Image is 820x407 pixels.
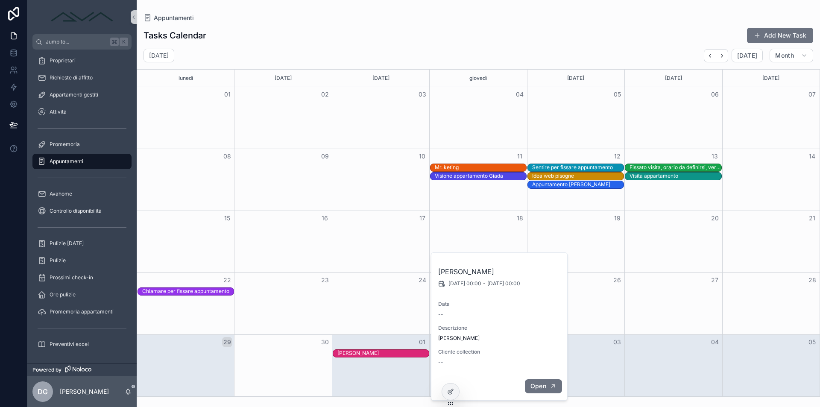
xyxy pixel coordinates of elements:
[483,280,486,287] span: -
[747,28,813,43] button: Add New Task
[532,173,574,179] div: Idea web pisogne
[27,50,137,363] div: scrollable content
[222,151,232,161] button: 08
[334,70,428,87] div: [DATE]
[775,52,794,59] span: Month
[417,337,428,347] button: 01
[612,337,622,347] button: 03
[448,280,481,287] span: [DATE] 00:00
[612,151,622,161] button: 12
[60,387,109,396] p: [PERSON_NAME]
[50,341,89,348] span: Preventivi excel
[710,89,720,100] button: 06
[525,379,562,393] button: Open
[50,141,80,148] span: Promemoria
[50,274,93,281] span: Prossimi check-in
[50,291,76,298] span: Ore pulizie
[612,275,622,285] button: 26
[431,70,525,87] div: giovedì
[50,240,84,247] span: Pulizie [DATE]
[32,270,132,285] a: Prossimi check-in
[337,350,379,357] div: [PERSON_NAME]
[222,337,232,347] button: 29
[807,275,817,285] button: 28
[32,53,132,68] a: Proprietari
[50,308,114,315] span: Promemoria appartamenti
[417,275,428,285] button: 24
[38,387,48,397] span: DG
[630,164,721,171] div: Fissato visita, orario da definirsi, verso le 10:00 circa
[435,164,459,171] div: Mr. keting
[807,89,817,100] button: 07
[612,213,622,223] button: 19
[630,173,678,179] div: Visita appartamento
[50,190,72,197] span: Avahome
[435,173,503,179] div: Visione appartamento Giada
[337,349,379,357] div: Luca Pegurri Mattina
[320,89,330,100] button: 02
[704,49,716,62] button: Back
[807,151,817,161] button: 14
[222,89,232,100] button: 01
[222,275,232,285] button: 22
[138,70,233,87] div: lunedì
[530,382,546,390] span: Open
[737,52,757,59] span: [DATE]
[710,151,720,161] button: 13
[438,335,561,342] span: [PERSON_NAME]
[710,337,720,347] button: 04
[32,304,132,319] a: Promemoria appartamenti
[438,311,443,318] span: --
[32,203,132,219] a: Controllo disponibilità
[716,49,728,62] button: Next
[46,38,107,45] span: Jump to...
[222,213,232,223] button: 15
[417,213,428,223] button: 17
[32,137,132,152] a: Promemoria
[515,151,525,161] button: 11
[50,91,98,98] span: Appartamenti gestiti
[438,301,561,307] span: Data
[515,213,525,223] button: 18
[770,49,813,62] button: Month
[529,70,623,87] div: [DATE]
[487,280,520,287] span: [DATE] 00:00
[320,213,330,223] button: 16
[532,164,613,171] div: Sentire per fissare appuntamento
[27,363,137,376] a: Powered by
[50,158,83,165] span: Appuntamenti
[807,213,817,223] button: 21
[32,366,61,373] span: Powered by
[626,70,720,87] div: [DATE]
[149,51,169,60] h2: [DATE]
[143,14,194,22] a: Appuntamenti
[32,104,132,120] a: Attività
[438,359,443,366] span: --
[32,236,132,251] a: Pulizie [DATE]
[32,337,132,352] a: Preventivi excel
[438,325,561,331] span: Descrizione
[807,337,817,347] button: 05
[48,10,116,24] img: App logo
[50,74,93,81] span: Richieste di affitto
[532,181,610,188] div: Appuntamento [PERSON_NAME]
[320,275,330,285] button: 23
[320,337,330,347] button: 30
[154,14,194,22] span: Appuntamenti
[32,87,132,102] a: Appartamenti gestiti
[710,213,720,223] button: 20
[32,186,132,202] a: Avahome
[120,38,127,45] span: K
[236,70,330,87] div: [DATE]
[137,69,820,397] div: Month View
[50,208,102,214] span: Controllo disponibilità
[532,181,610,188] div: Appuntamento Claudio Gaffurini
[612,89,622,100] button: 05
[32,287,132,302] a: Ore pulizie
[142,288,229,295] div: Chiamare per fissare appuntamento
[724,70,818,87] div: [DATE]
